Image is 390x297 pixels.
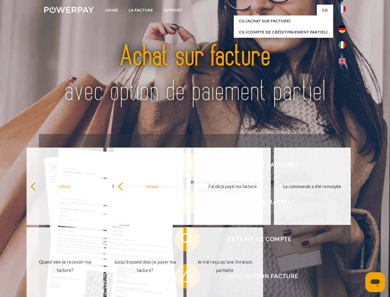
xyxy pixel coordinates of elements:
img: it [338,41,346,49]
a: LA FACTURE [124,5,158,16]
img: logo-powerpay-white.svg [44,7,94,13]
img: en [338,57,346,65]
div: La commande a été renvoyée [278,182,347,190]
iframe: Bouton de lancement de la fenêtre de messagerie [365,272,385,292]
div: Jusqu'à quand dois-je payer ma facture? [110,258,180,274]
div: retour [118,182,187,190]
a: Home [100,5,124,16]
img: de [338,25,346,33]
img: fr [338,5,346,13]
div: retour [30,182,100,190]
a: Support [158,5,188,16]
div: J'ai déjà payé ma facture [198,182,267,190]
div: Quand vais-je recevoir ma facture? [30,258,100,274]
a: CG (achat sur facture) [234,15,333,27]
img: title-powerpay_fr.svg [59,30,331,118]
a: CG (Compte de crédit/paiement partiel) [234,27,333,38]
a: CG [317,5,333,16]
div: Je n'ai reçu qu'une livraison partielle [190,258,260,274]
